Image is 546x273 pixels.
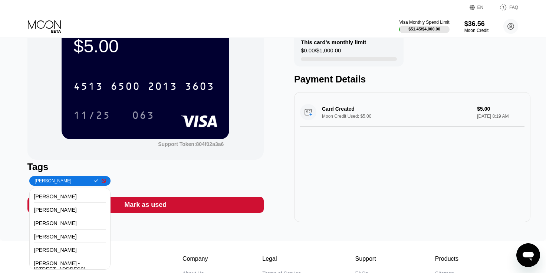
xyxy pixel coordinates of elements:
[111,81,140,93] div: 6500
[148,81,177,93] div: 2013
[34,191,106,203] div: [PERSON_NAME]
[470,4,492,11] div: EN
[27,197,264,213] div: Mark as used
[34,217,106,230] div: [PERSON_NAME]
[464,20,489,33] div: $36.56Moon Credit
[69,77,219,95] div: 4513650020133603
[492,4,518,11] div: FAQ
[34,244,106,256] div: [PERSON_NAME]
[509,5,518,10] div: FAQ
[34,204,106,216] div: [PERSON_NAME]
[408,27,440,31] div: $51.45 / $4,000.00
[27,162,264,172] div: Tags
[73,81,103,93] div: 4513
[464,28,489,33] div: Moon Credit
[435,256,458,262] div: Products
[355,256,381,262] div: Support
[477,5,484,10] div: EN
[68,106,116,124] div: 11/25
[516,243,540,267] iframe: Button to launch messaging window
[34,231,106,243] div: [PERSON_NAME]
[73,36,217,56] div: $5.00
[158,141,224,147] div: Support Token: 804f02a3a6
[301,47,341,57] div: $0.00 / $1,000.00
[182,256,208,262] div: Company
[399,20,449,33] div: Visa Monthly Spend Limit$51.45/$4,000.00
[124,201,167,209] div: Mark as used
[73,110,111,122] div: 11/25
[294,74,530,85] div: Payment Details
[132,110,154,122] div: 063
[399,20,449,25] div: Visa Monthly Spend Limit
[158,141,224,147] div: Support Token:804f02a3a6
[464,20,489,28] div: $36.56
[301,39,366,45] div: This card’s monthly limit
[262,256,301,262] div: Legal
[185,81,214,93] div: 3603
[126,106,160,124] div: 063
